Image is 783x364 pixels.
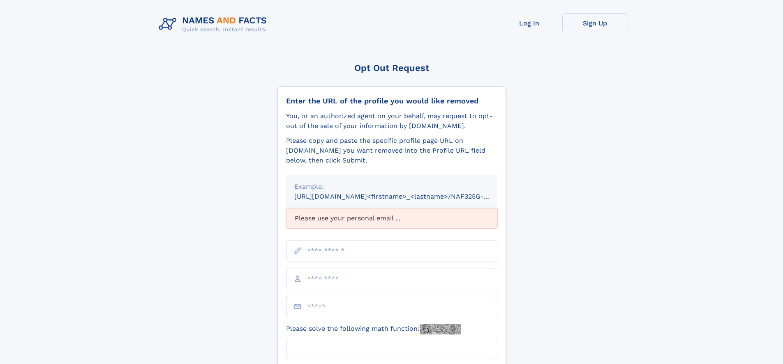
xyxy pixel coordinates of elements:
div: Opt Out Request [277,63,506,73]
a: Log In [497,13,562,33]
small: [URL][DOMAIN_NAME]<firstname>_<lastname>/NAF325G-xxxxxxxx [294,192,513,200]
div: You, or an authorized agent on your behalf, may request to opt-out of the sale of your informatio... [286,111,497,131]
div: Enter the URL of the profile you would like removed [286,96,497,105]
img: Logo Names and Facts [155,13,274,35]
div: Please use your personal email ... [286,208,497,229]
div: Please copy and paste the specific profile page URL on [DOMAIN_NAME] you want removed into the Pr... [286,136,497,165]
label: Please solve the following math function: [286,324,461,334]
div: Example: [294,182,489,192]
a: Sign Up [562,13,628,33]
